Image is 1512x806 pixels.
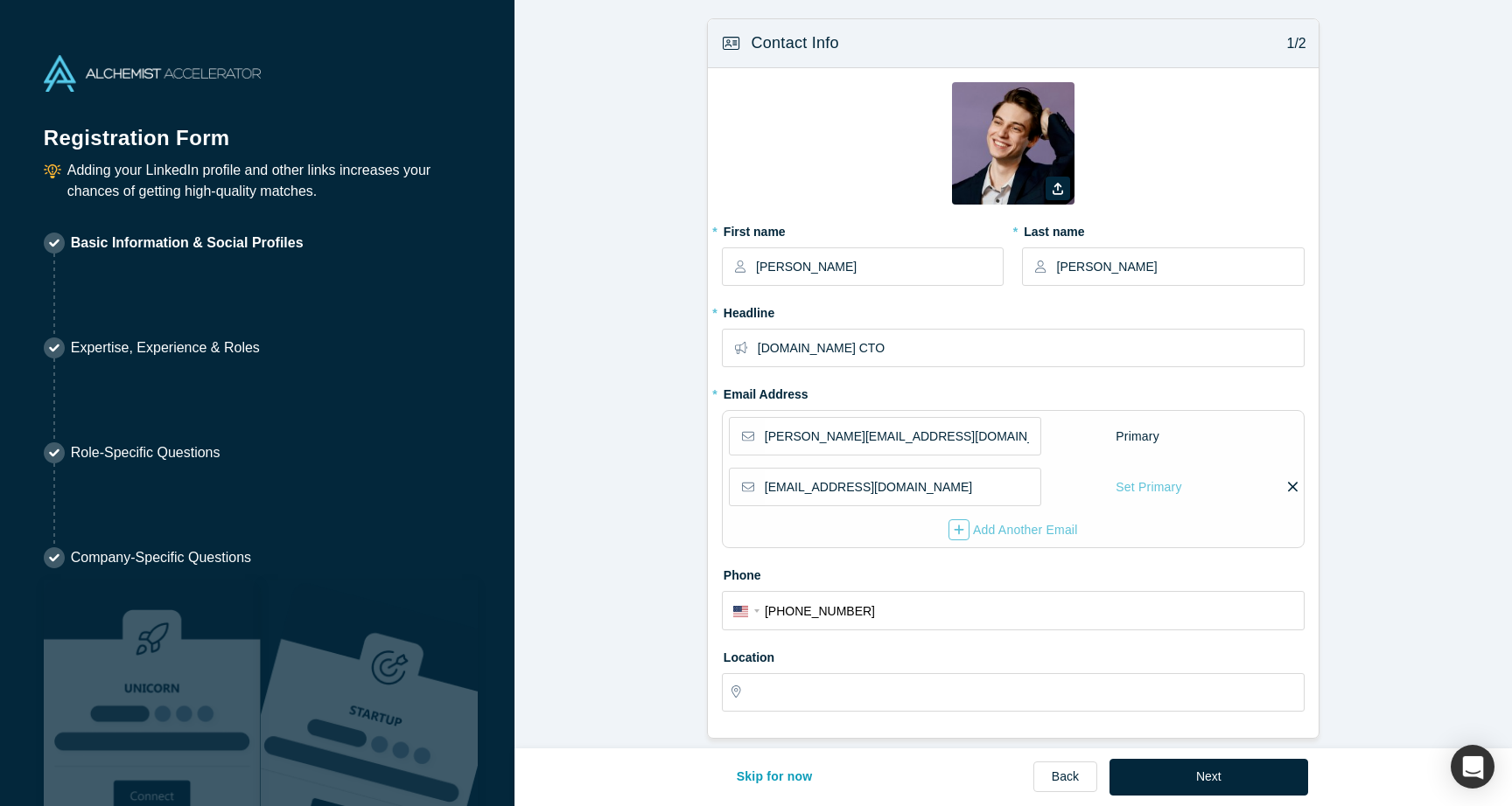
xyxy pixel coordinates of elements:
[952,82,1074,205] img: Profile user default
[1022,217,1304,241] label: Last name
[44,55,261,92] img: Alchemist Accelerator Logo
[44,104,471,154] h1: Registration Form
[948,519,1078,540] div: Add Another Email
[1115,472,1182,503] div: Set Primary
[722,217,1004,241] label: First name
[1277,33,1306,54] p: 1/2
[71,233,304,254] p: Basic Information & Social Profiles
[718,759,831,796] button: Skip for now
[71,337,260,358] p: Expertise, Experience & Roles
[758,330,1303,366] input: Partner, CEO
[1109,759,1308,796] button: Next
[71,547,251,568] p: Company-Specific Questions
[1115,421,1160,452] div: Primary
[1033,761,1097,792] a: Back
[71,442,220,463] p: Role-Specific Questions
[722,298,1305,323] label: Headline
[722,379,808,404] label: Email Address
[722,643,1305,667] label: Location
[67,160,471,202] p: Adding your LinkedIn profile and other links increases your chances of getting high-quality matches.
[722,560,1305,585] label: Phone
[948,518,1079,541] button: Add Another Email
[752,31,839,55] h3: Contact Info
